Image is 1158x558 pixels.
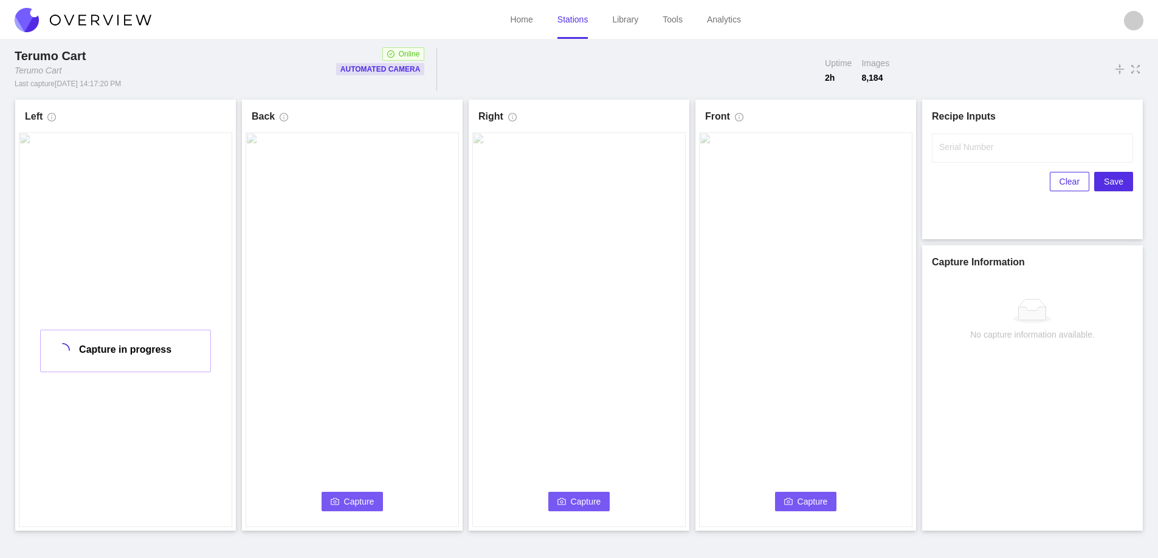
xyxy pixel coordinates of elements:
button: cameraCapture [775,492,837,511]
span: camera [331,497,339,507]
span: info-circle [735,113,743,126]
h1: Right [478,109,503,124]
img: Overview [15,8,151,32]
button: Clear [1050,172,1089,191]
div: No capture information available. [970,328,1095,341]
p: Automated Camera [340,63,421,75]
a: Stations [557,15,588,24]
span: camera [784,497,793,507]
span: vertical-align-middle [1114,62,1125,77]
span: Capture [798,495,828,508]
a: Analytics [707,15,741,24]
div: Terumo Cart [15,64,61,77]
a: Library [612,15,638,24]
span: fullscreen [1130,63,1141,76]
a: Tools [663,15,683,24]
button: Save [1094,172,1133,191]
div: Last capture [DATE] 14:17:20 PM [15,79,121,89]
label: Serial Number [939,141,993,153]
span: Images [861,57,889,69]
span: Terumo Cart [15,49,86,63]
span: Uptime [825,57,852,69]
span: info-circle [47,113,56,126]
h1: Capture Information [932,255,1133,270]
div: Terumo Cart [15,47,91,64]
span: info-circle [508,113,517,126]
span: 8,184 [861,72,889,84]
h1: Back [252,109,275,124]
span: Capture in progress [79,344,171,355]
span: 2 h [825,72,852,84]
button: cameraCapture [548,492,610,511]
span: Capture [344,495,374,508]
span: Save [1104,175,1123,188]
span: Capture [571,495,601,508]
span: Clear [1060,175,1080,188]
span: camera [557,497,566,507]
button: cameraCapture [322,492,384,511]
span: loading [52,340,73,361]
a: Home [510,15,532,24]
span: Online [399,48,420,60]
h1: Left [25,109,43,124]
h1: Recipe Inputs [932,109,1133,124]
span: check-circle [387,50,395,58]
span: info-circle [280,113,288,126]
h1: Front [705,109,730,124]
